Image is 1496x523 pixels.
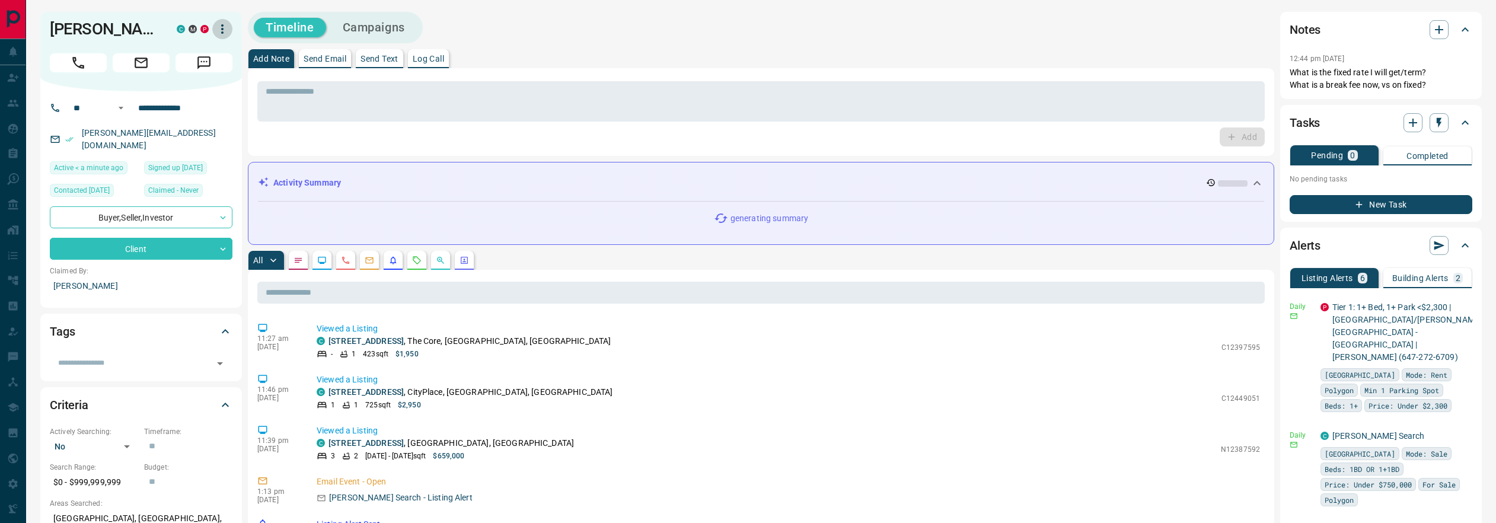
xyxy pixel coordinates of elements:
p: 1 [352,349,356,359]
svg: Requests [412,256,422,265]
svg: Notes [294,256,303,265]
p: 1 [331,400,335,410]
p: 1 [354,400,358,410]
p: No pending tasks [1290,170,1472,188]
p: 2 [354,451,358,461]
span: [GEOGRAPHIC_DATA] [1325,448,1395,460]
p: C12397595 [1221,342,1260,353]
svg: Email [1290,312,1298,320]
button: Timeline [254,18,326,37]
h2: Criteria [50,396,88,414]
p: Daily [1290,430,1313,441]
div: property.ca [1320,303,1329,311]
p: $1,950 [395,349,419,359]
p: Completed [1406,152,1449,160]
p: [DATE] [257,445,299,453]
p: Pending [1311,151,1343,160]
span: Active < a minute ago [54,162,123,174]
button: Campaigns [331,18,417,37]
button: Open [114,101,128,115]
svg: Agent Actions [460,256,469,265]
p: Email Event - Open [317,476,1260,488]
svg: Listing Alerts [388,256,398,265]
span: For Sale [1422,479,1456,490]
a: [PERSON_NAME][EMAIL_ADDRESS][DOMAIN_NAME] [82,128,216,150]
div: Tags [50,317,232,346]
span: Signed up [DATE] [148,162,203,174]
span: Mode: Sale [1406,448,1447,460]
h2: Tasks [1290,113,1320,132]
p: 11:27 am [257,334,299,343]
div: mrloft.ca [189,25,197,33]
span: Min 1 Parking Spot [1364,384,1439,396]
p: 725 sqft [365,400,391,410]
div: No [50,437,138,456]
div: Tue Oct 14 2025 [50,161,138,178]
button: New Task [1290,195,1472,214]
div: Tasks [1290,109,1472,137]
p: Building Alerts [1392,274,1449,282]
button: Open [212,355,228,372]
p: Timeframe: [144,426,232,437]
p: , The Core, [GEOGRAPHIC_DATA], [GEOGRAPHIC_DATA] [328,335,611,347]
h2: Notes [1290,20,1320,39]
p: [DATE] - [DATE] sqft [365,451,426,461]
div: Notes [1290,15,1472,44]
h2: Alerts [1290,236,1320,255]
p: Viewed a Listing [317,374,1260,386]
p: Claimed By: [50,266,232,276]
div: Criteria [50,391,232,419]
a: [STREET_ADDRESS] [328,438,404,448]
span: Price: Under $2,300 [1369,400,1447,412]
div: Buyer , Seller , Investor [50,206,232,228]
svg: Calls [341,256,350,265]
p: Viewed a Listing [317,323,1260,335]
div: property.ca [200,25,209,33]
svg: Opportunities [436,256,445,265]
span: Call [50,53,107,72]
p: , [GEOGRAPHIC_DATA], [GEOGRAPHIC_DATA] [328,437,574,449]
div: Wed Mar 26 2025 [50,184,138,200]
div: Client [50,238,232,260]
svg: Email Verified [65,135,74,143]
p: [PERSON_NAME] [50,276,232,296]
div: Activity Summary [258,172,1264,194]
div: Wed Jan 10 2018 [144,161,232,178]
p: Areas Searched: [50,498,232,509]
div: condos.ca [317,439,325,447]
p: Viewed a Listing [317,425,1260,437]
p: 2 [1456,274,1460,282]
p: Search Range: [50,462,138,473]
span: Beds: 1BD OR 1+1BD [1325,463,1399,475]
p: Listing Alerts [1302,274,1353,282]
p: 3 [331,451,335,461]
p: Budget: [144,462,232,473]
svg: Lead Browsing Activity [317,256,327,265]
h1: [PERSON_NAME] [50,20,159,39]
span: Email [113,53,170,72]
p: All [253,256,263,264]
a: Tier 1: 1+ Bed, 1+ Park <$2,300 | [GEOGRAPHIC_DATA]/[PERSON_NAME][GEOGRAPHIC_DATA] - [GEOGRAPHIC_... [1332,302,1482,362]
p: [DATE] [257,394,299,402]
p: $0 - $999,999,999 [50,473,138,492]
svg: Email [1290,441,1298,449]
p: $659,000 [433,451,464,461]
span: Price: Under $750,000 [1325,479,1412,490]
span: Mode: Rent [1406,369,1447,381]
p: [DATE] [257,496,299,504]
p: 12:44 pm [DATE] [1290,55,1344,63]
p: 6 [1360,274,1365,282]
span: [GEOGRAPHIC_DATA] [1325,369,1395,381]
p: What is the fixed rate I will get/term? What is a break fee now, vs on fixed? [1290,66,1472,91]
p: 423 sqft [363,349,388,359]
p: [DATE] [257,343,299,351]
span: Contacted [DATE] [54,184,110,196]
a: [STREET_ADDRESS] [328,336,404,346]
h2: Tags [50,322,75,341]
p: Daily [1290,301,1313,312]
svg: Emails [365,256,374,265]
p: Send Text [361,55,398,63]
span: Message [176,53,232,72]
p: 11:39 pm [257,436,299,445]
p: [PERSON_NAME] Search - Listing Alert [329,492,473,504]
